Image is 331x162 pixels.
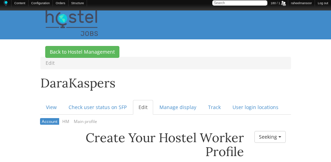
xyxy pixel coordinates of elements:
a: Back to Hostel Management [45,46,119,58]
a: HM [60,118,71,125]
a: Edit [133,100,153,115]
a: Manage display [154,100,202,115]
a: User login locations [227,100,284,115]
a: Account [40,118,60,125]
a: Main profile [72,118,99,125]
img: Home [3,0,8,6]
span: Seeking Work [259,133,277,140]
li: Edit [46,60,55,67]
img: Home [46,10,98,36]
h1: Create Your Hostel Worker Profile [46,131,244,159]
button: Seeking Work [254,131,286,143]
a: View [40,100,62,115]
a: Track [203,100,226,115]
input: Search [212,0,267,6]
h1: DaraKaspers [40,76,291,93]
a: Check user status on SFP [63,100,132,115]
